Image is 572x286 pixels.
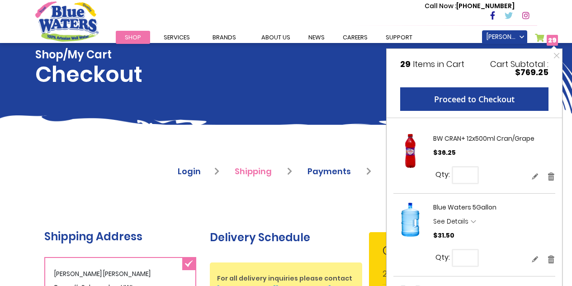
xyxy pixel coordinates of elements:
[490,58,545,70] span: Cart Subtotal
[164,33,190,42] span: Services
[535,33,558,47] a: 29
[299,31,334,44] a: News
[482,30,527,44] a: [PERSON_NAME]
[377,31,421,44] a: support
[433,231,454,240] span: $31.50
[433,169,450,180] label: Qty
[235,166,272,177] span: Shipping
[383,268,392,279] span: 29
[400,58,411,70] span: 29
[393,203,427,237] img: Blue Waters 5Gallon
[425,1,515,11] p: [PHONE_NUMBER]
[433,203,496,212] a: Blue Waters 5Gallon
[252,31,299,44] a: about us
[548,36,557,45] span: 29
[35,48,142,87] h1: Checkout
[393,134,427,168] img: BW CRAN+ 12x500ml Cran/Grape
[44,229,197,257] div: Shipping Address
[433,252,450,263] label: Qty
[515,67,548,78] span: $769.25
[425,1,456,10] span: Call Now :
[400,87,548,111] button: Proceed to Checkout
[393,203,427,239] a: Blue Waters 5Gallon
[125,33,141,42] span: Shop
[35,1,99,41] a: store logo
[235,166,292,177] a: Shipping
[334,31,377,44] a: careers
[433,148,456,157] span: $36.25
[383,242,521,264] span: Order Summary
[213,33,236,42] span: Brands
[178,166,219,177] a: Login
[413,58,464,70] span: Items in Cart
[393,134,427,171] a: BW CRAN+ 12x500ml Cran/Grape
[433,134,534,143] a: BW CRAN+ 12x500ml Cran/Grape
[35,48,142,62] span: Shop/My Cart
[307,166,351,177] span: Payments
[433,217,468,226] span: See Details
[210,231,362,244] h1: Delivery Schedule
[307,166,371,177] a: Payments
